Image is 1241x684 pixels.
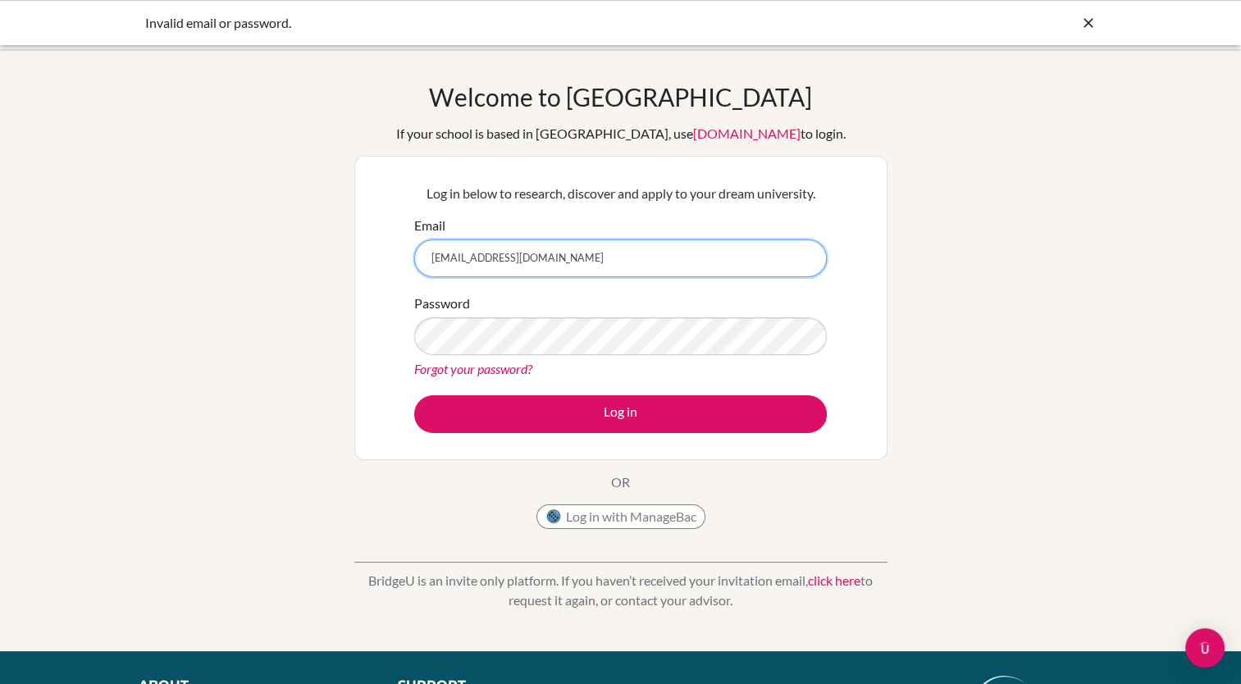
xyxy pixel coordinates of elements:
[396,124,846,144] div: If your school is based in [GEOGRAPHIC_DATA], use to login.
[693,125,801,141] a: [DOMAIN_NAME]
[429,82,812,112] h1: Welcome to [GEOGRAPHIC_DATA]
[354,571,887,610] p: BridgeU is an invite only platform. If you haven’t received your invitation email, to request it ...
[414,184,827,203] p: Log in below to research, discover and apply to your dream university.
[414,294,470,313] label: Password
[414,395,827,433] button: Log in
[414,361,532,376] a: Forgot your password?
[145,13,851,33] div: Invalid email or password.
[1185,628,1225,668] div: Open Intercom Messenger
[536,504,705,529] button: Log in with ManageBac
[611,472,630,492] p: OR
[414,216,445,235] label: Email
[808,572,860,588] a: click here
